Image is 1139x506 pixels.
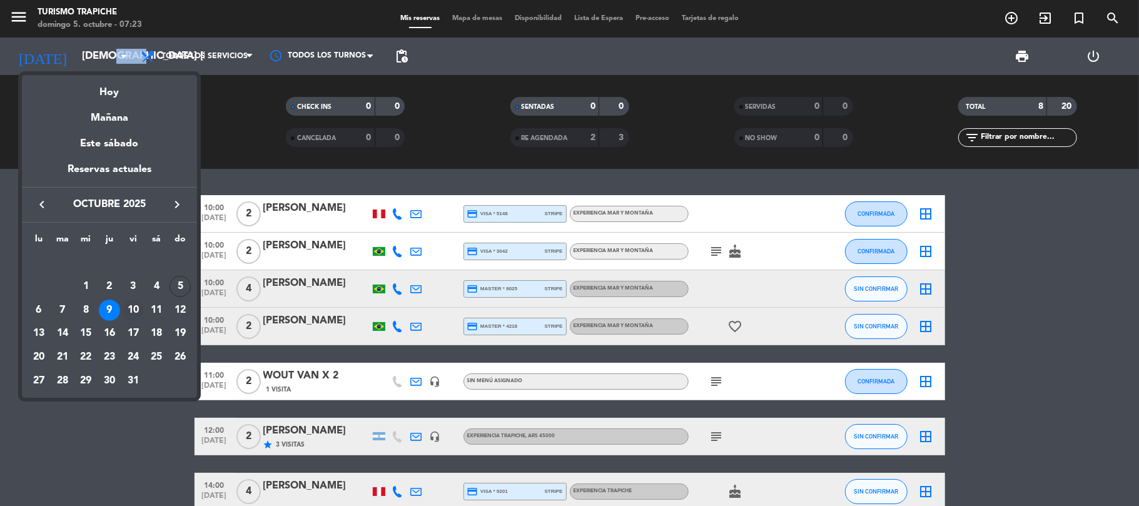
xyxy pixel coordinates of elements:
div: 8 [75,300,96,321]
div: 24 [123,347,144,368]
td: 13 de octubre de 2025 [27,321,51,345]
div: 23 [99,347,120,368]
td: 9 de octubre de 2025 [98,298,121,322]
td: 15 de octubre de 2025 [74,321,98,345]
div: 28 [52,370,73,392]
td: 31 de octubre de 2025 [121,369,145,393]
th: viernes [121,232,145,251]
div: 18 [146,323,167,344]
div: 9 [99,300,120,321]
div: 29 [75,370,96,392]
div: 4 [146,276,167,297]
div: 3 [123,276,144,297]
td: 7 de octubre de 2025 [51,298,74,322]
div: 14 [52,323,73,344]
i: keyboard_arrow_right [170,197,185,212]
th: martes [51,232,74,251]
div: 19 [170,323,191,344]
td: 11 de octubre de 2025 [145,298,169,322]
th: lunes [27,232,51,251]
td: 3 de octubre de 2025 [121,275,145,298]
div: 20 [28,347,49,368]
div: 5 [170,276,191,297]
div: 17 [123,323,144,344]
div: 15 [75,323,96,344]
td: 30 de octubre de 2025 [98,369,121,393]
td: 19 de octubre de 2025 [168,321,192,345]
div: 25 [146,347,167,368]
div: 31 [123,370,144,392]
div: Hoy [22,75,197,101]
th: jueves [98,232,121,251]
td: 29 de octubre de 2025 [74,369,98,393]
span: octubre 2025 [53,196,166,213]
th: domingo [168,232,192,251]
td: OCT. [27,251,192,275]
div: 13 [28,323,49,344]
div: 22 [75,347,96,368]
td: 6 de octubre de 2025 [27,298,51,322]
td: 22 de octubre de 2025 [74,345,98,369]
div: 12 [170,300,191,321]
td: 5 de octubre de 2025 [168,275,192,298]
td: 26 de octubre de 2025 [168,345,192,369]
td: 17 de octubre de 2025 [121,321,145,345]
td: 8 de octubre de 2025 [74,298,98,322]
div: 30 [99,370,120,392]
td: 14 de octubre de 2025 [51,321,74,345]
td: 25 de octubre de 2025 [145,345,169,369]
td: 28 de octubre de 2025 [51,369,74,393]
div: 27 [28,370,49,392]
th: miércoles [74,232,98,251]
td: 4 de octubre de 2025 [145,275,169,298]
i: keyboard_arrow_left [34,197,49,212]
div: Reservas actuales [22,161,197,187]
div: 26 [170,347,191,368]
td: 12 de octubre de 2025 [168,298,192,322]
td: 2 de octubre de 2025 [98,275,121,298]
td: 18 de octubre de 2025 [145,321,169,345]
div: 11 [146,300,167,321]
td: 1 de octubre de 2025 [74,275,98,298]
td: 16 de octubre de 2025 [98,321,121,345]
td: 20 de octubre de 2025 [27,345,51,369]
div: 6 [28,300,49,321]
div: 1 [75,276,96,297]
div: 10 [123,300,144,321]
th: sábado [145,232,169,251]
div: 21 [52,347,73,368]
td: 24 de octubre de 2025 [121,345,145,369]
div: 2 [99,276,120,297]
td: 23 de octubre de 2025 [98,345,121,369]
div: Mañana [22,101,197,126]
td: 27 de octubre de 2025 [27,369,51,393]
button: keyboard_arrow_right [166,196,188,213]
div: Este sábado [22,126,197,161]
td: 10 de octubre de 2025 [121,298,145,322]
button: keyboard_arrow_left [31,196,53,213]
div: 7 [52,300,73,321]
div: 16 [99,323,120,344]
td: 21 de octubre de 2025 [51,345,74,369]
